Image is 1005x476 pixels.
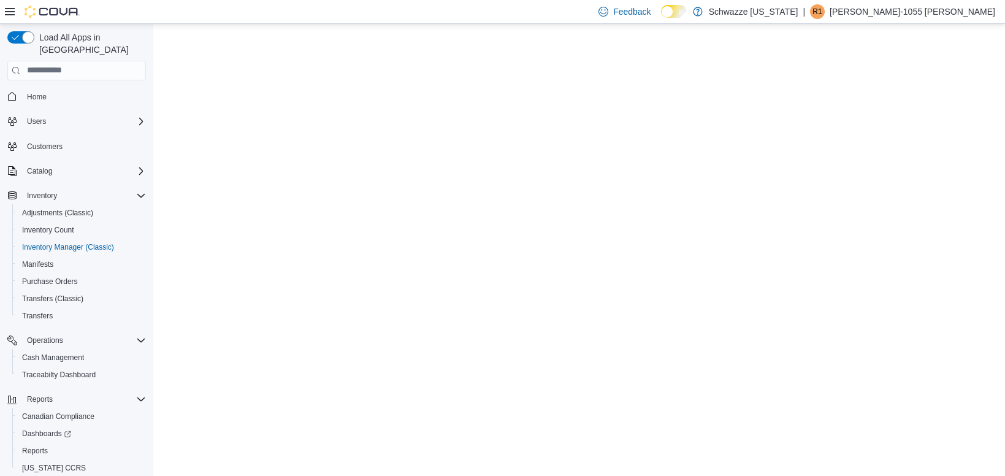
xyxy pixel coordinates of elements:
a: [US_STATE] CCRS [17,461,91,475]
a: Manifests [17,257,58,272]
button: Customers [2,137,151,155]
span: Adjustments (Classic) [17,205,146,220]
button: Users [2,113,151,130]
span: Reports [27,394,53,404]
span: Catalog [27,166,52,176]
span: Canadian Compliance [22,412,94,421]
span: Purchase Orders [17,274,146,289]
a: Reports [17,443,53,458]
a: Canadian Compliance [17,409,99,424]
button: Manifests [12,256,151,273]
span: Transfers (Classic) [22,294,83,304]
span: Inventory Manager (Classic) [22,242,114,252]
a: Dashboards [17,426,76,441]
a: Home [22,90,52,104]
span: Operations [22,333,146,348]
a: Purchase Orders [17,274,83,289]
span: R1 [812,4,822,19]
p: | [803,4,805,19]
span: Dashboards [17,426,146,441]
a: Customers [22,139,67,154]
span: Customers [22,139,146,154]
button: Users [22,114,51,129]
div: Renee-1055 Bailey [810,4,825,19]
span: Customers [27,142,63,152]
span: Traceabilty Dashboard [22,370,96,380]
button: Purchase Orders [12,273,151,290]
span: Traceabilty Dashboard [17,367,146,382]
a: Cash Management [17,350,89,365]
span: [US_STATE] CCRS [22,463,86,473]
button: Catalog [2,163,151,180]
span: Reports [22,446,48,456]
span: Transfers (Classic) [17,291,146,306]
a: Adjustments (Classic) [17,205,98,220]
a: Inventory Manager (Classic) [17,240,119,255]
p: [PERSON_NAME]-1055 [PERSON_NAME] [830,4,995,19]
span: Cash Management [17,350,146,365]
span: Cash Management [22,353,84,363]
span: Operations [27,336,63,345]
button: Transfers (Classic) [12,290,151,307]
span: Manifests [17,257,146,272]
button: Traceabilty Dashboard [12,366,151,383]
button: Catalog [22,164,57,178]
span: Reports [17,443,146,458]
span: Purchase Orders [22,277,78,286]
span: Transfers [22,311,53,321]
span: Catalog [22,164,146,178]
span: Home [27,92,47,102]
span: Washington CCRS [17,461,146,475]
button: Inventory [22,188,62,203]
button: Cash Management [12,349,151,366]
button: Home [2,88,151,106]
button: Operations [22,333,68,348]
span: Users [27,117,46,126]
span: Users [22,114,146,129]
button: Inventory Count [12,221,151,239]
span: Inventory Manager (Classic) [17,240,146,255]
a: Transfers [17,309,58,323]
span: Inventory [27,191,57,201]
span: Adjustments (Classic) [22,208,93,218]
p: Schwazze [US_STATE] [709,4,798,19]
button: Inventory Manager (Classic) [12,239,151,256]
button: Inventory [2,187,151,204]
button: Operations [2,332,151,349]
a: Traceabilty Dashboard [17,367,101,382]
span: Reports [22,392,146,407]
span: Canadian Compliance [17,409,146,424]
span: Load All Apps in [GEOGRAPHIC_DATA] [34,31,146,56]
a: Dashboards [12,425,151,442]
input: Dark Mode [661,5,687,18]
span: Feedback [613,6,651,18]
span: Dashboards [22,429,71,439]
button: Reports [2,391,151,408]
button: Transfers [12,307,151,324]
img: Cova [25,6,80,18]
button: Adjustments (Classic) [12,204,151,221]
span: Transfers [17,309,146,323]
span: Inventory Count [22,225,74,235]
button: Reports [22,392,58,407]
span: Inventory Count [17,223,146,237]
a: Transfers (Classic) [17,291,88,306]
span: Manifests [22,259,53,269]
span: Home [22,89,146,104]
button: Canadian Compliance [12,408,151,425]
button: Reports [12,442,151,459]
span: Inventory [22,188,146,203]
a: Inventory Count [17,223,79,237]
